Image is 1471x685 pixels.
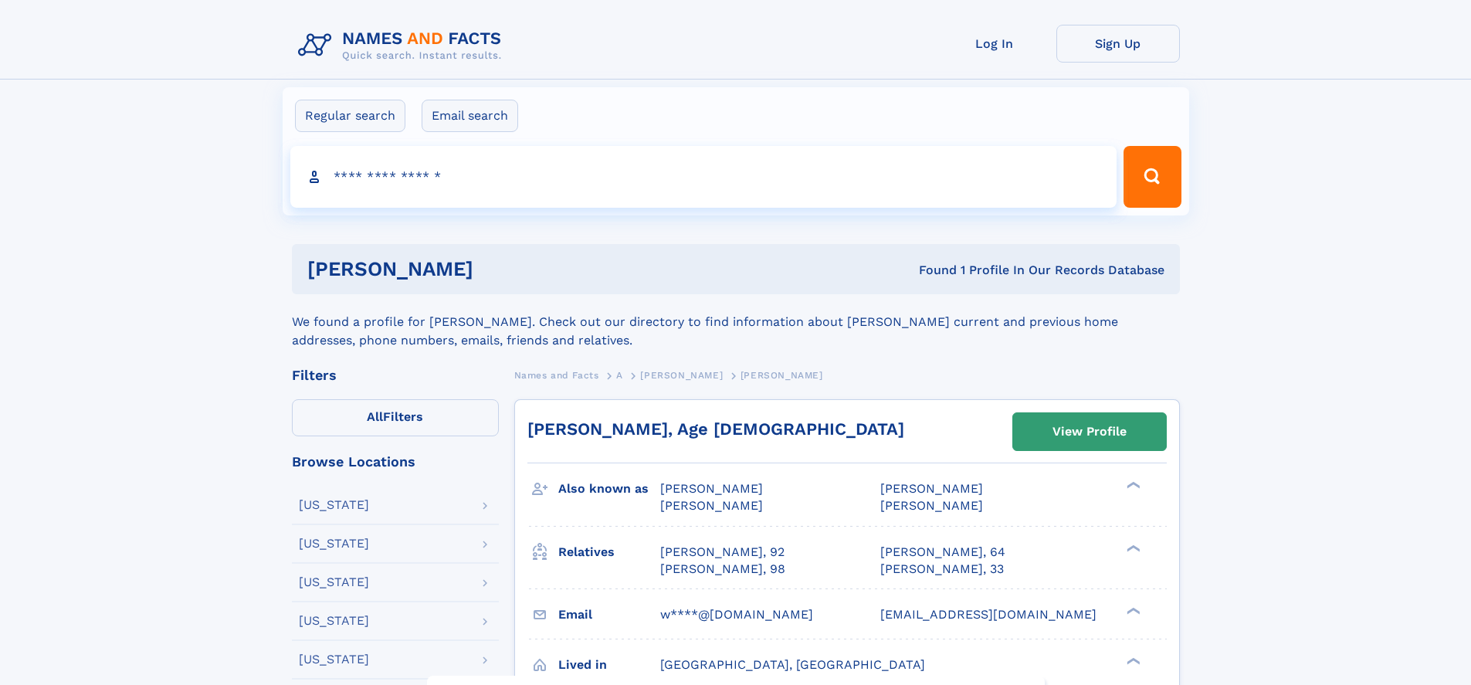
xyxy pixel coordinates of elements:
div: View Profile [1052,414,1127,449]
div: Filters [292,368,499,382]
a: [PERSON_NAME], 98 [660,561,785,578]
div: [US_STATE] [299,653,369,666]
div: ❯ [1123,605,1141,615]
span: All [367,409,383,424]
div: ❯ [1123,480,1141,490]
div: Found 1 Profile In Our Records Database [696,262,1164,279]
a: View Profile [1013,413,1166,450]
div: [US_STATE] [299,499,369,511]
div: [US_STATE] [299,537,369,550]
img: Logo Names and Facts [292,25,514,66]
input: search input [290,146,1117,208]
h1: [PERSON_NAME] [307,259,697,279]
span: [EMAIL_ADDRESS][DOMAIN_NAME] [880,607,1096,622]
span: [PERSON_NAME] [880,498,983,513]
label: Regular search [295,100,405,132]
a: [PERSON_NAME], 64 [880,544,1005,561]
a: [PERSON_NAME], 92 [660,544,785,561]
div: ❯ [1123,543,1141,553]
h3: Email [558,602,660,628]
div: ❯ [1123,656,1141,666]
a: Sign Up [1056,25,1180,63]
h3: Also known as [558,476,660,502]
a: Names and Facts [514,365,599,385]
span: [PERSON_NAME] [880,481,983,496]
label: Email search [422,100,518,132]
span: [GEOGRAPHIC_DATA], [GEOGRAPHIC_DATA] [660,657,925,672]
span: [PERSON_NAME] [660,498,763,513]
span: A [616,370,623,381]
h3: Lived in [558,652,660,678]
div: We found a profile for [PERSON_NAME]. Check out our directory to find information about [PERSON_N... [292,294,1180,350]
span: [PERSON_NAME] [741,370,823,381]
div: [US_STATE] [299,576,369,588]
a: [PERSON_NAME], 33 [880,561,1004,578]
div: [US_STATE] [299,615,369,627]
a: [PERSON_NAME], Age [DEMOGRAPHIC_DATA] [527,419,904,439]
h3: Relatives [558,539,660,565]
a: Log In [933,25,1056,63]
a: [PERSON_NAME] [640,365,723,385]
span: [PERSON_NAME] [640,370,723,381]
span: [PERSON_NAME] [660,481,763,496]
div: Browse Locations [292,455,499,469]
a: A [616,365,623,385]
button: Search Button [1124,146,1181,208]
label: Filters [292,399,499,436]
